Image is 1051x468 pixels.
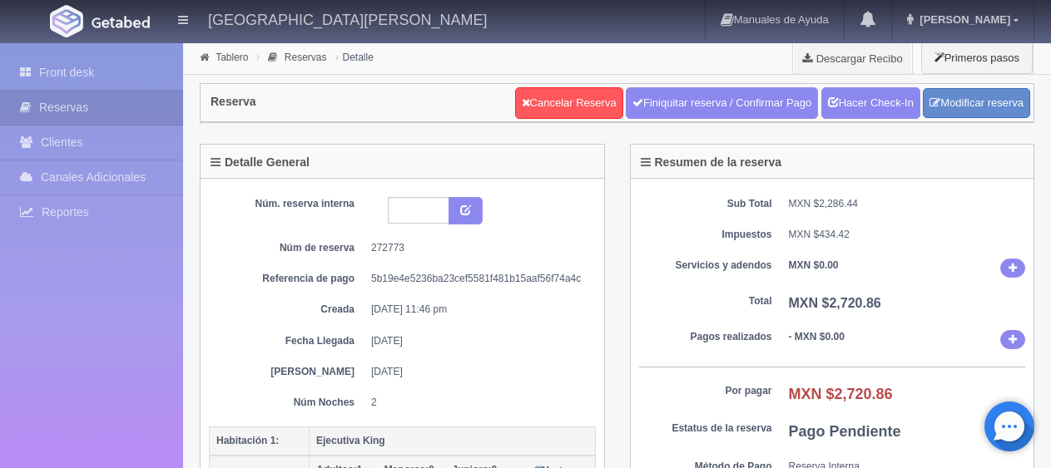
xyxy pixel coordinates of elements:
[639,330,772,344] dt: Pagos realizados
[639,421,772,436] dt: Estatus de la reserva
[639,197,772,211] dt: Sub Total
[821,87,920,119] a: Hacer Check-In
[92,16,150,28] img: Getabed
[208,8,487,29] h4: [GEOGRAPHIC_DATA][PERSON_NAME]
[639,228,772,242] dt: Impuestos
[216,435,279,446] b: Habitación 1:
[789,331,845,342] b: - MXN $0.00
[221,197,354,211] dt: Núm. reserva interna
[50,5,83,37] img: Getabed
[221,365,354,379] dt: [PERSON_NAME]
[221,241,354,255] dt: Núm de reserva
[915,13,1010,26] span: [PERSON_NAME]
[371,396,583,410] dd: 2
[921,42,1033,74] button: Primeros pasos
[331,49,378,65] li: Detalle
[626,87,818,119] a: Finiquitar reserva / Confirmar Pago
[789,386,893,402] b: MXN $2,720.86
[789,259,839,271] b: MXN $0.00
[371,365,583,379] dd: [DATE]
[639,384,772,398] dt: Por pagar
[793,42,912,75] a: Descargar Recibo
[789,228,1026,242] dd: MXN $434.42
[221,303,354,317] dt: Creada
[221,272,354,286] dt: Referencia de pago
[371,334,583,348] dd: [DATE]
[216,52,248,63] a: Tablero
[211,156,310,169] h4: Detalle General
[789,197,1026,211] dd: MXN $2,286.44
[371,272,583,286] dd: 5b19e4e5236ba23cef5581f481b15aaf56f74a4c
[789,296,881,310] b: MXN $2,720.86
[221,396,354,410] dt: Núm Noches
[641,156,782,169] h4: Resumen de la reserva
[221,334,354,348] dt: Fecha Llegada
[371,303,583,317] dd: [DATE] 11:46 pm
[211,96,256,108] h4: Reserva
[789,423,901,440] b: Pago Pendiente
[371,241,583,255] dd: 272773
[639,294,772,308] dt: Total
[285,52,327,63] a: Reservas
[923,88,1030,119] a: Modificar reserva
[310,426,596,456] th: Ejecutiva King
[639,259,772,273] dt: Servicios y adendos
[515,87,623,119] a: Cancelar Reserva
